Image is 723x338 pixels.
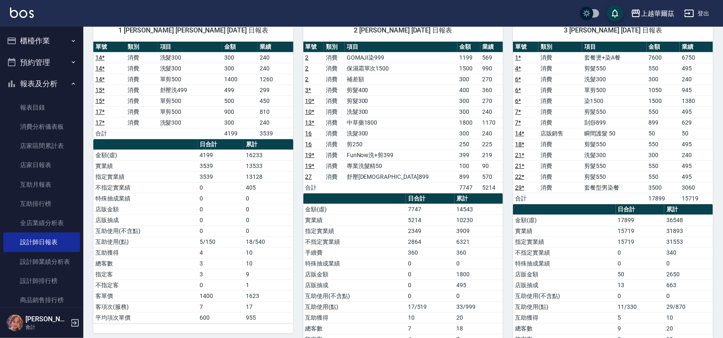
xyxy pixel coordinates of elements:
[681,6,713,21] button: 登出
[222,106,258,117] td: 900
[93,193,198,204] td: 特殊抽成業績
[641,8,674,19] div: 上越華爾茲
[3,233,80,252] a: 設計師日報表
[198,215,243,225] td: 0
[458,150,480,160] td: 399
[480,117,503,128] td: 1170
[258,42,293,53] th: 業績
[513,280,615,290] td: 店販抽成
[616,258,665,269] td: 0
[458,63,480,74] td: 1500
[480,182,503,193] td: 5214
[538,160,582,171] td: 消費
[305,141,312,148] a: 16
[616,225,665,236] td: 15719
[3,98,80,117] a: 報表目錄
[244,171,293,182] td: 13128
[258,106,293,117] td: 810
[480,63,503,74] td: 990
[345,117,458,128] td: 中草藥1800
[647,74,680,85] td: 300
[258,95,293,106] td: 450
[647,150,680,160] td: 300
[324,117,345,128] td: 消費
[198,193,243,204] td: 0
[258,63,293,74] td: 240
[680,85,713,95] td: 945
[664,225,713,236] td: 31893
[513,247,615,258] td: 不指定實業績
[324,150,345,160] td: 消費
[3,117,80,136] a: 消費分析儀表板
[158,42,222,53] th: 項目
[582,171,647,182] td: 剪髮550
[680,42,713,53] th: 業績
[125,117,158,128] td: 消費
[93,247,198,258] td: 互助獲得
[455,301,503,312] td: 33/999
[406,193,455,204] th: 日合計
[3,271,80,290] a: 設計師排行榜
[222,117,258,128] td: 300
[198,290,243,301] td: 1400
[458,182,480,193] td: 7747
[222,42,258,53] th: 金額
[664,301,713,312] td: 29/870
[7,315,23,331] img: Person
[406,269,455,280] td: 0
[244,236,293,247] td: 18/540
[480,106,503,117] td: 240
[244,182,293,193] td: 405
[345,128,458,139] td: 洗髮300
[345,74,458,85] td: 補差額
[647,52,680,63] td: 7600
[647,139,680,150] td: 550
[406,290,455,301] td: 0
[647,106,680,117] td: 550
[523,26,703,35] span: 3 [PERSON_NAME] [DATE] 日報表
[480,95,503,106] td: 270
[458,95,480,106] td: 300
[455,247,503,258] td: 360
[258,117,293,128] td: 240
[103,26,283,35] span: 1 [PERSON_NAME] [PERSON_NAME] [DATE] 日報表
[93,139,293,323] table: a dense table
[664,204,713,215] th: 累計
[198,312,243,323] td: 600
[244,204,293,215] td: 0
[25,323,68,331] p: 會計
[616,247,665,258] td: 0
[324,171,345,182] td: 消費
[538,128,582,139] td: 店販銷售
[324,106,345,117] td: 消費
[324,128,345,139] td: 消費
[125,95,158,106] td: 消費
[680,117,713,128] td: 629
[10,8,34,18] img: Logo
[258,128,293,139] td: 3539
[455,215,503,225] td: 10230
[244,247,293,258] td: 10
[324,95,345,106] td: 消費
[680,74,713,85] td: 240
[303,204,406,215] td: 金額(虛)
[3,155,80,175] a: 店家日報表
[93,150,198,160] td: 金額(虛)
[198,247,243,258] td: 4
[455,269,503,280] td: 1800
[664,280,713,290] td: 663
[458,106,480,117] td: 300
[616,204,665,215] th: 日合計
[680,139,713,150] td: 495
[258,85,293,95] td: 299
[198,182,243,193] td: 0
[198,150,243,160] td: 4199
[406,247,455,258] td: 360
[3,136,80,155] a: 店家區間累計表
[458,52,480,63] td: 1199
[125,74,158,85] td: 消費
[513,225,615,236] td: 實業績
[345,106,458,117] td: 洗髮300
[647,117,680,128] td: 899
[93,171,198,182] td: 指定實業績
